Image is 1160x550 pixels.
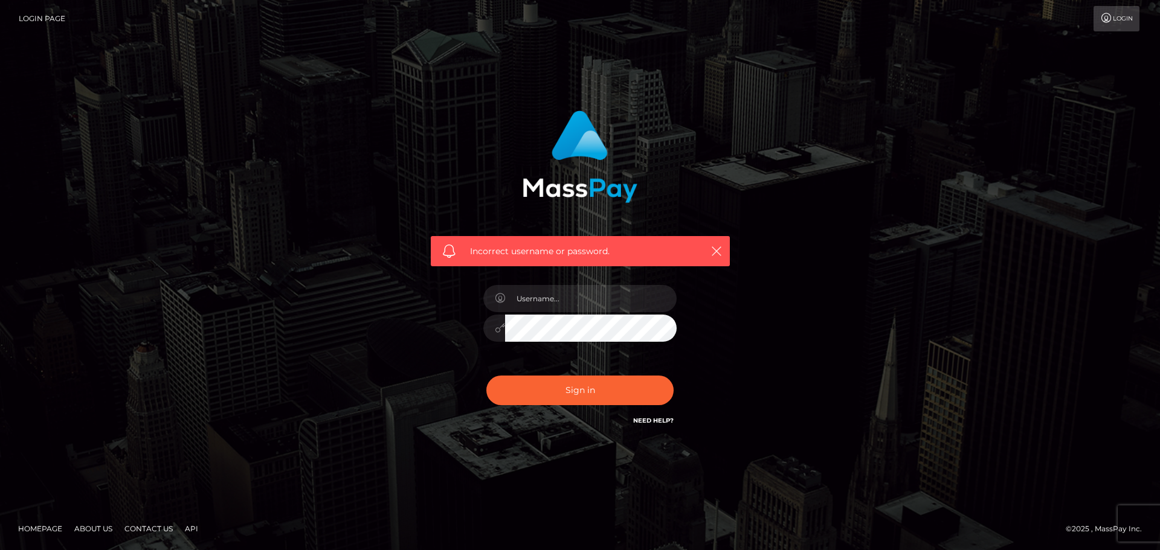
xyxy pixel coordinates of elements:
[120,519,178,538] a: Contact Us
[505,285,677,312] input: Username...
[1066,522,1151,536] div: © 2025 , MassPay Inc.
[523,110,637,203] img: MassPay Login
[486,376,674,405] button: Sign in
[19,6,65,31] a: Login Page
[69,519,117,538] a: About Us
[13,519,67,538] a: Homepage
[470,245,691,258] span: Incorrect username or password.
[1094,6,1139,31] a: Login
[180,519,203,538] a: API
[633,417,674,424] a: Need Help?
